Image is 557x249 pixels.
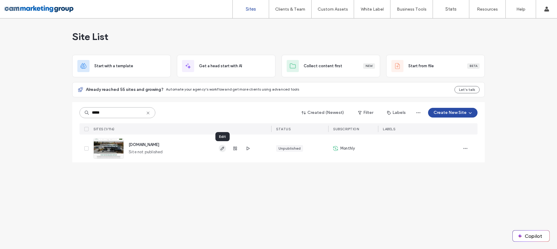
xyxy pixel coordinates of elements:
[445,6,457,12] label: Stats
[282,55,380,77] div: Collect content firstNew
[352,108,379,118] button: Filter
[333,127,359,131] span: SUBSCRIPTION
[513,231,549,241] button: Copilot
[428,108,478,118] button: Create New Site
[386,55,485,77] div: Start from fileBeta
[72,55,171,77] div: Start with a template
[275,7,305,12] label: Clients & Team
[454,86,480,93] button: Let's talk
[397,7,427,12] label: Business Tools
[94,63,133,69] span: Start with a template
[246,6,256,12] label: Sites
[408,63,434,69] span: Start from file
[383,127,395,131] span: LABELS
[72,31,108,43] span: Site List
[86,87,164,93] span: Already reached 55 sites and growing?
[215,132,230,141] div: Edit
[318,7,348,12] label: Custom Assets
[296,108,349,118] button: Created (Newest)
[199,63,242,69] span: Get a head start with AI
[467,63,480,69] div: Beta
[477,7,498,12] label: Resources
[177,55,275,77] div: Get a head start with AI
[516,7,525,12] label: Help
[166,87,299,91] span: Automate your agency's workflow and get more clients using advanced tools
[129,142,159,147] a: [DOMAIN_NAME]
[278,146,301,151] div: Unpublished
[361,7,384,12] label: White Label
[304,63,342,69] span: Collect content first
[93,127,115,131] span: SITES (1/116)
[340,145,355,151] span: Monthly
[276,127,291,131] span: STATUS
[382,108,411,118] button: Labels
[129,149,163,155] span: Site not published
[14,4,26,10] span: Help
[363,63,375,69] div: New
